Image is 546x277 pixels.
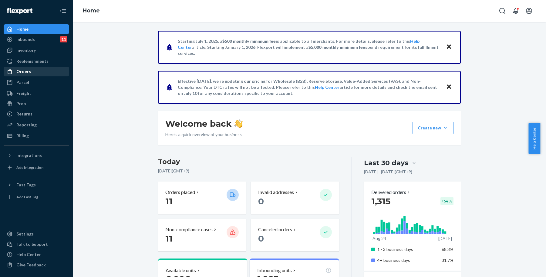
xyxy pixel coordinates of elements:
button: Delivered orders [371,189,411,196]
button: Open notifications [510,5,522,17]
a: Billing [4,131,69,141]
a: Settings [4,229,69,239]
span: 11 [165,233,173,244]
span: 0 [258,196,264,206]
a: Home [83,7,100,14]
div: Parcel [16,79,29,85]
p: [DATE] ( GMT+9 ) [158,168,339,174]
div: Settings [16,231,34,237]
img: Flexport logo [7,8,32,14]
div: Help Center [16,252,41,258]
button: Help Center [528,123,540,154]
div: Orders [16,68,31,75]
p: Orders placed [165,189,195,196]
p: [DATE] [438,235,452,242]
div: Returns [16,111,32,117]
ol: breadcrumbs [78,2,105,20]
p: Starting July 1, 2025, a is applicable to all merchants. For more details, please refer to this a... [178,38,440,56]
a: Returns [4,109,69,119]
button: Create new [413,122,453,134]
div: Inbounds [16,36,35,42]
p: Invalid addresses [258,189,294,196]
button: Integrations [4,151,69,160]
a: Prep [4,99,69,108]
h1: Welcome back [165,118,243,129]
a: Inventory [4,45,69,55]
a: Reporting [4,120,69,130]
p: Here’s a quick overview of your business [165,132,243,138]
img: hand-wave emoji [234,119,243,128]
a: Replenishments [4,56,69,66]
div: Prep [16,101,26,107]
div: Integrations [16,152,42,159]
a: Inbounds11 [4,35,69,44]
p: Effective [DATE], we're updating our pricing for Wholesale (B2B), Reserve Storage, Value-Added Se... [178,78,440,96]
p: [DATE] - [DATE] ( GMT+9 ) [364,169,412,175]
a: Freight [4,88,69,98]
button: Invalid addresses 0 [251,182,339,214]
div: Add Fast Tag [16,194,38,199]
a: Add Fast Tag [4,192,69,202]
button: Open Search Box [496,5,508,17]
p: Available units [166,267,196,274]
div: Talk to Support [16,241,48,247]
div: Last 30 days [364,158,408,168]
a: Home [4,24,69,34]
p: 4+ business days [377,257,437,263]
button: Fast Tags [4,180,69,190]
div: + 54 % [440,197,453,205]
div: Add Integration [16,165,43,170]
button: Close [445,83,453,92]
div: Home [16,26,29,32]
div: 11 [60,36,67,42]
button: Open account menu [523,5,535,17]
span: 31.7% [442,258,453,263]
div: Give Feedback [16,262,46,268]
span: 11 [165,196,173,206]
p: Inbounding units [257,267,292,274]
a: Add Integration [4,163,69,172]
p: Non-compliance cases [165,226,213,233]
button: Close Navigation [57,5,69,17]
a: Talk to Support [4,239,69,249]
span: $5,000 monthly minimum fee [308,45,365,50]
span: 0 [258,233,264,244]
div: Inventory [16,47,36,53]
span: 68.3% [442,247,453,252]
div: Replenishments [16,58,49,64]
div: Fast Tags [16,182,36,188]
div: Reporting [16,122,37,128]
span: 1,315 [371,196,390,206]
h3: Today [158,157,339,167]
div: Freight [16,90,31,96]
a: Parcel [4,78,69,87]
p: Canceled orders [258,226,292,233]
div: Billing [16,133,29,139]
button: Orders placed 11 [158,182,246,214]
p: Aug 24 [372,235,386,242]
a: Orders [4,67,69,76]
a: Help Center [4,250,69,259]
span: $500 monthly minimum fee [222,38,276,44]
button: Close [445,43,453,52]
button: Canceled orders 0 [251,219,339,251]
button: Give Feedback [4,260,69,270]
a: Help Center [315,85,339,90]
button: Non-compliance cases 11 [158,219,246,251]
p: 1 - 3 business days [377,246,437,252]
